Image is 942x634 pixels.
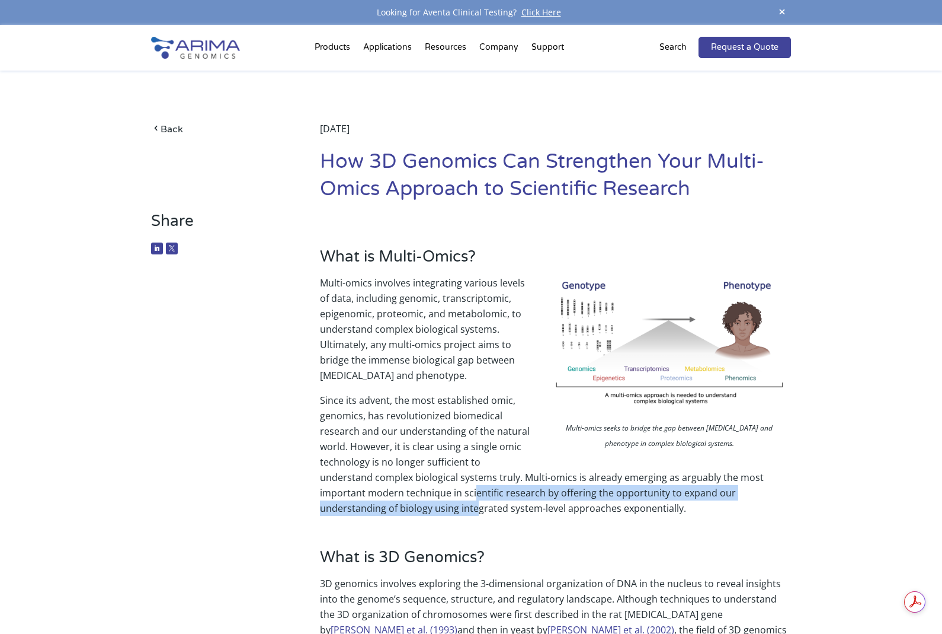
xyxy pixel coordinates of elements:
[320,548,791,576] h3: What is 3D Genomics?
[320,247,791,275] h3: What is Multi-Omics?
[320,121,791,148] div: [DATE]
[320,393,791,516] p: Since its advent, the most established omic, genomics, has revolutionized biomedical research and...
[659,40,687,55] p: Search
[320,275,791,393] p: Multi-omics involves integrating various levels of data, including genomic, transcriptomic, epige...
[699,37,791,58] a: Request a Quote
[151,5,791,20] div: Looking for Aventa Clinical Testing?
[517,7,566,18] a: Click Here
[151,212,284,240] h3: Share
[320,148,791,212] h1: How 3D Genomics Can Strengthen Your Multi-Omics Approach to Scientific Research
[151,37,240,59] img: Arima-Genomics-logo
[548,420,791,454] p: Multi-omics seeks to bridge the gap between [MEDICAL_DATA] and phenotype in complex biological sy...
[151,121,284,137] a: Back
